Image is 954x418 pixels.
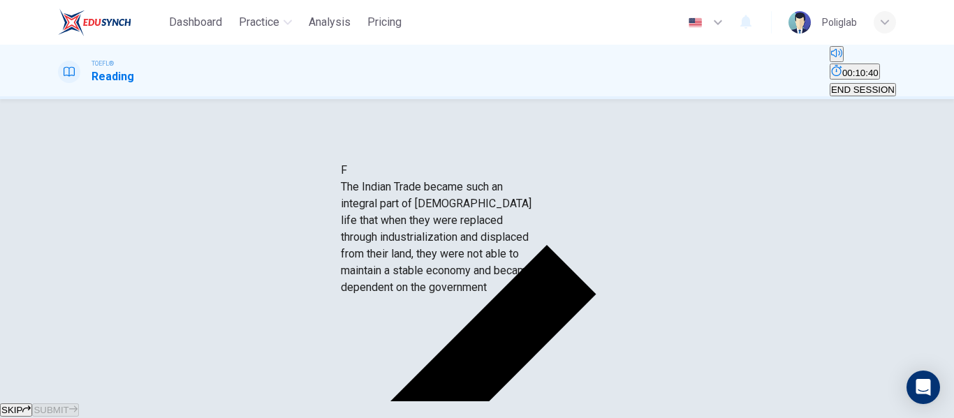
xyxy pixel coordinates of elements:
[830,46,896,64] div: Mute
[831,84,895,95] span: END SESSION
[822,14,857,31] div: Poliglab
[58,8,131,36] img: EduSynch logo
[58,8,163,36] a: EduSynch logo
[830,64,880,80] button: 00:10:40
[362,10,407,35] button: Pricing
[907,371,940,404] div: Open Intercom Messenger
[309,14,351,31] span: Analysis
[169,14,222,31] span: Dashboard
[830,83,896,96] button: END SESSION
[163,10,228,35] button: Dashboard
[34,405,68,415] span: SUBMIT
[239,14,279,31] span: Practice
[367,14,402,31] span: Pricing
[1,405,22,415] span: SKIP
[233,10,298,35] button: Practice
[830,64,896,81] div: Hide
[91,59,114,68] span: TOEFL®
[91,68,134,85] h1: Reading
[788,11,811,33] img: Profile picture
[303,10,356,35] button: Analysis
[842,68,879,78] span: 00:10:40
[687,17,704,28] img: en
[32,403,78,417] button: SUBMIT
